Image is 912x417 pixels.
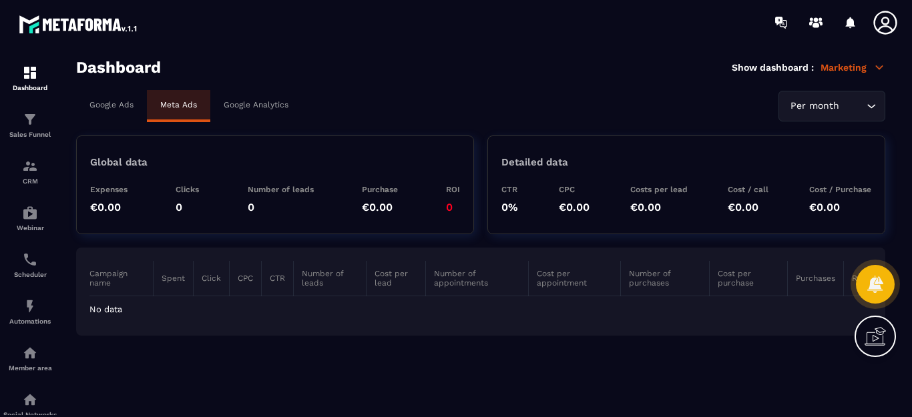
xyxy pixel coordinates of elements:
p: €0.00 [90,201,128,214]
p: €0.00 [630,201,688,214]
a: schedulerschedulerScheduler [3,242,57,288]
th: CPC [229,261,261,296]
th: Cost per lead [366,261,425,296]
img: automations [22,205,38,221]
th: Campaign name [89,261,153,296]
p: CPC [559,185,590,194]
p: Google Ads [89,100,134,109]
p: Automations [3,318,57,325]
p: Dashboard [3,84,57,91]
td: No data [89,296,787,323]
img: formation [22,65,38,81]
p: Member area [3,364,57,372]
th: Purchases [787,261,843,296]
img: formation [22,158,38,174]
input: Search for option [842,99,863,113]
img: scheduler [22,252,38,268]
th: Click [193,261,229,296]
th: Number of leads [293,261,366,296]
p: CTR [501,185,518,194]
p: €0.00 [809,201,871,214]
a: automationsautomationsMember area [3,335,57,382]
p: Costs per lead [630,185,688,194]
p: Show dashboard : [732,62,814,73]
div: Search for option [778,91,885,121]
p: 0% [501,201,518,214]
p: €0.00 [362,201,398,214]
p: Marketing [821,61,885,73]
th: Spent [153,261,193,296]
a: formationformationSales Funnel [3,101,57,148]
h3: Dashboard [76,58,161,77]
th: Roi [843,261,872,296]
p: Clicks [176,185,199,194]
p: Purchase [362,185,398,194]
th: Cost per purchase [709,261,787,296]
a: formationformationDashboard [3,55,57,101]
th: CTR [261,261,293,296]
a: formationformationCRM [3,148,57,195]
p: Sales Funnel [3,131,57,138]
p: ROI [446,185,460,194]
p: Webinar [3,224,57,232]
img: automations [22,345,38,361]
p: 0 [446,201,460,214]
p: Scheduler [3,271,57,278]
p: Cost / Purchase [809,185,871,194]
th: Cost per appointment [528,261,620,296]
p: €0.00 [559,201,590,214]
img: formation [22,111,38,127]
a: automationsautomationsWebinar [3,195,57,242]
img: automations [22,298,38,314]
img: logo [19,12,139,36]
p: Expenses [90,185,128,194]
th: Number of purchases [620,261,709,296]
p: Cost / call [728,185,768,194]
p: Meta Ads [160,100,197,109]
p: Global data [90,156,148,168]
p: Detailed data [501,156,568,168]
p: €0.00 [728,201,768,214]
span: Per month [787,99,842,113]
a: automationsautomationsAutomations [3,288,57,335]
p: CRM [3,177,57,185]
th: Number of appointments [425,261,528,296]
p: Number of leads [248,185,314,194]
p: 0 [248,201,314,214]
img: social-network [22,392,38,408]
p: 0 [176,201,199,214]
p: Google Analytics [224,100,288,109]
